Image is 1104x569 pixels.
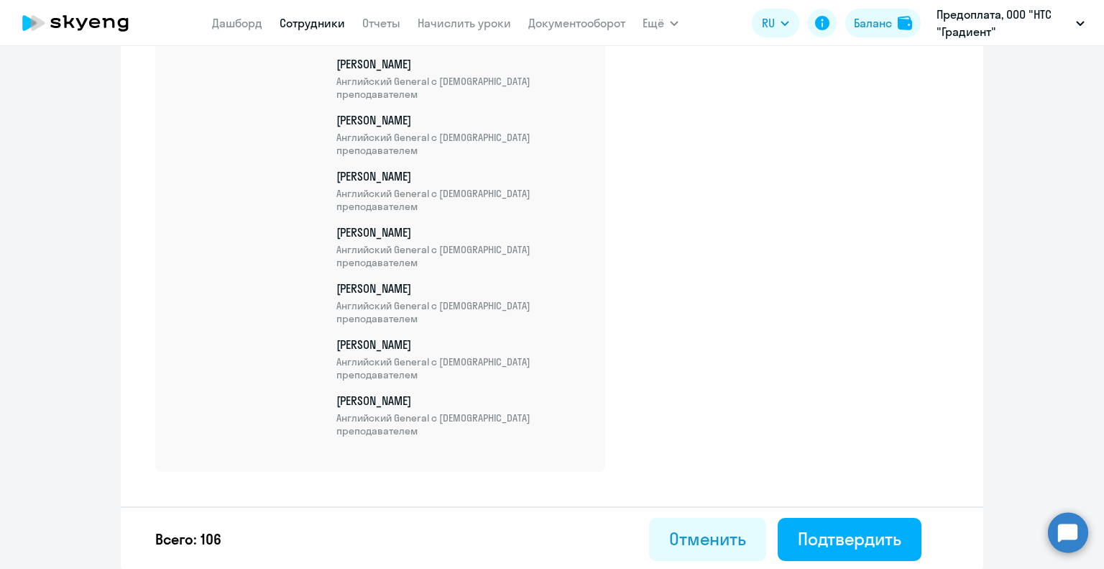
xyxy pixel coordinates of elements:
a: Документооборот [528,16,625,30]
span: Английский General с [DEMOGRAPHIC_DATA] преподавателем [336,131,588,157]
p: [PERSON_NAME] [336,168,588,213]
p: Предоплата, ООО "НТС "Градиент" [937,6,1070,40]
a: Дашборд [212,16,262,30]
a: Сотрудники [280,16,345,30]
p: [PERSON_NAME] [336,56,588,101]
button: RU [752,9,799,37]
p: [PERSON_NAME] [336,281,588,325]
p: [PERSON_NAME] [336,393,588,437]
button: Балансbalance [845,9,921,37]
span: Английский General с [DEMOGRAPHIC_DATA] преподавателем [336,299,588,325]
p: [PERSON_NAME] [336,337,588,381]
span: Английский General с [DEMOGRAPHIC_DATA] преподавателем [336,243,588,269]
div: Баланс [854,14,892,32]
div: Подтвердить [798,527,901,550]
a: Начислить уроки [418,16,511,30]
span: Английский General с [DEMOGRAPHIC_DATA] преподавателем [336,187,588,213]
button: Ещё [643,9,678,37]
img: balance [898,16,912,30]
p: [PERSON_NAME] [336,224,588,269]
span: Ещё [643,14,664,32]
button: Подтвердить [778,518,921,561]
span: Английский General с [DEMOGRAPHIC_DATA] преподавателем [336,355,588,381]
p: [PERSON_NAME] [336,112,588,157]
span: RU [762,14,775,32]
p: Всего: 106 [155,529,221,550]
button: Отменить [649,518,766,561]
span: Английский General с [DEMOGRAPHIC_DATA] преподавателем [336,75,588,101]
div: Отменить [669,527,746,550]
button: Предоплата, ООО "НТС "Градиент" [929,6,1092,40]
span: Английский General с [DEMOGRAPHIC_DATA] преподавателем [336,411,588,437]
a: Отчеты [362,16,400,30]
